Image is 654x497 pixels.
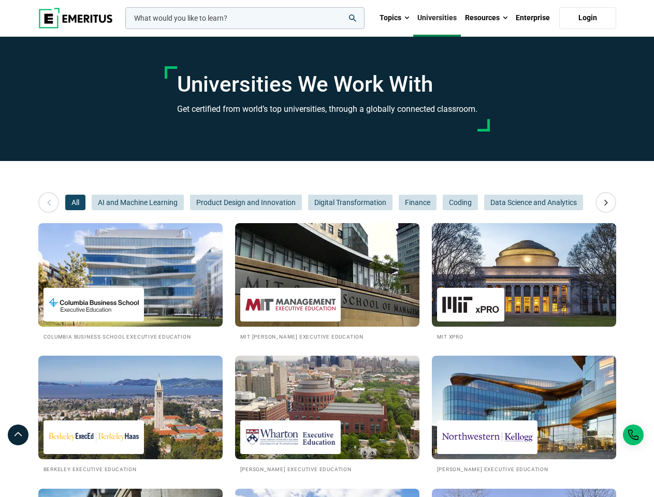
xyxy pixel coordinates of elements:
a: Universities We Work With Wharton Executive Education [PERSON_NAME] Executive Education [235,356,419,473]
img: Wharton Executive Education [245,426,336,449]
a: Universities We Work With Columbia Business School Executive Education Columbia Business School E... [38,223,223,341]
h1: Universities We Work With [177,71,477,97]
button: Coding [443,195,478,210]
h2: MIT [PERSON_NAME] Executive Education [240,332,414,341]
a: Universities We Work With MIT xPRO MIT xPRO [432,223,616,341]
img: Universities We Work With [38,223,223,327]
button: AI and Machine Learning [92,195,184,210]
img: Universities We Work With [235,356,419,459]
h2: [PERSON_NAME] Executive Education [240,464,414,473]
h3: Get certified from world’s top universities, through a globally connected classroom. [177,103,477,116]
button: Data Science and Analytics [484,195,583,210]
img: Universities We Work With [432,223,616,327]
img: MIT Sloan Executive Education [245,293,336,316]
button: Finance [399,195,437,210]
img: Universities We Work With [235,223,419,327]
img: Columbia Business School Executive Education [49,293,139,316]
a: Login [559,7,616,29]
h2: MIT xPRO [437,332,611,341]
h2: Berkeley Executive Education [43,464,217,473]
input: woocommerce-product-search-field-0 [125,7,365,29]
h2: Columbia Business School Executive Education [43,332,217,341]
img: Berkeley Executive Education [49,426,139,449]
a: Universities We Work With MIT Sloan Executive Education MIT [PERSON_NAME] Executive Education [235,223,419,341]
img: Universities We Work With [432,356,616,459]
button: All [65,195,85,210]
img: MIT xPRO [442,293,499,316]
a: Universities We Work With Kellogg Executive Education [PERSON_NAME] Executive Education [432,356,616,473]
a: Universities We Work With Berkeley Executive Education Berkeley Executive Education [38,356,223,473]
img: Universities We Work With [38,356,223,459]
img: Kellogg Executive Education [442,426,532,449]
button: Product Design and Innovation [190,195,302,210]
button: Digital Transformation [308,195,393,210]
h2: [PERSON_NAME] Executive Education [437,464,611,473]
